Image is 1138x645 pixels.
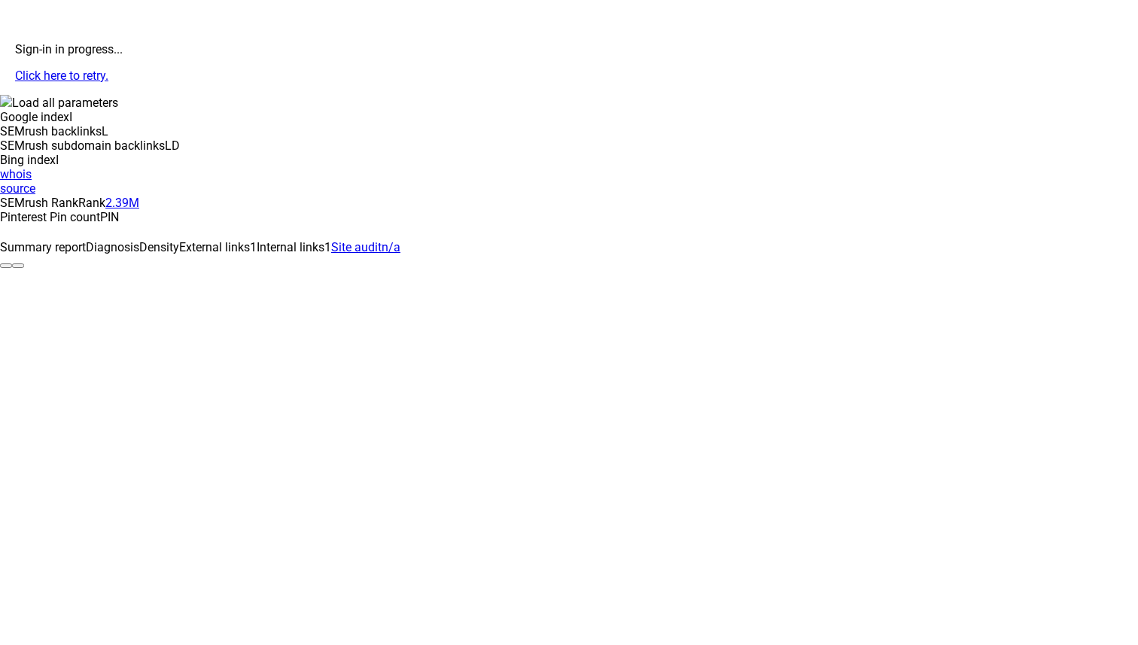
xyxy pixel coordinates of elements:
span: I [56,153,59,167]
span: LD [165,138,180,153]
span: Rank [78,196,105,210]
span: Diagnosis [86,240,139,254]
span: Site audit [331,240,382,254]
a: Site auditn/a [331,240,400,254]
span: PIN [100,210,119,224]
span: External links [179,240,250,254]
span: n/a [382,240,400,254]
span: L [102,124,108,138]
span: Density [139,240,179,254]
button: Configure panel [12,263,24,268]
p: Sign-in in progress... [15,42,1138,56]
span: 1 [250,240,257,254]
span: 1 [324,240,331,254]
span: I [69,110,72,124]
span: Load all parameters [12,96,118,110]
a: 2.39M [105,196,139,210]
a: Click here to retry. [15,68,108,83]
span: Internal links [257,240,324,254]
